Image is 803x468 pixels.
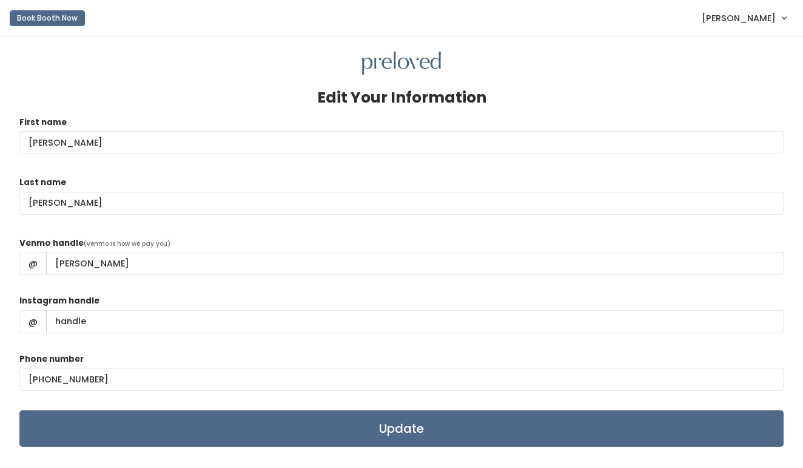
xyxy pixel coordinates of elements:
[19,117,67,129] label: First name
[10,10,85,26] button: Book Booth Now
[19,353,84,365] label: Phone number
[702,12,776,25] span: [PERSON_NAME]
[19,252,47,275] span: @
[46,252,784,275] input: handle
[19,368,784,391] input: (___) ___-____
[46,310,784,333] input: handle
[362,52,441,75] img: preloved logo
[10,5,85,32] a: Book Booth Now
[19,237,84,249] label: Venmo handle
[19,410,784,447] input: Update
[690,5,798,31] a: [PERSON_NAME]
[317,89,486,106] h3: Edit Your Information
[19,310,47,333] span: @
[19,295,99,307] label: Instagram handle
[19,177,66,189] label: Last name
[84,239,170,248] span: (venmo is how we pay you)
